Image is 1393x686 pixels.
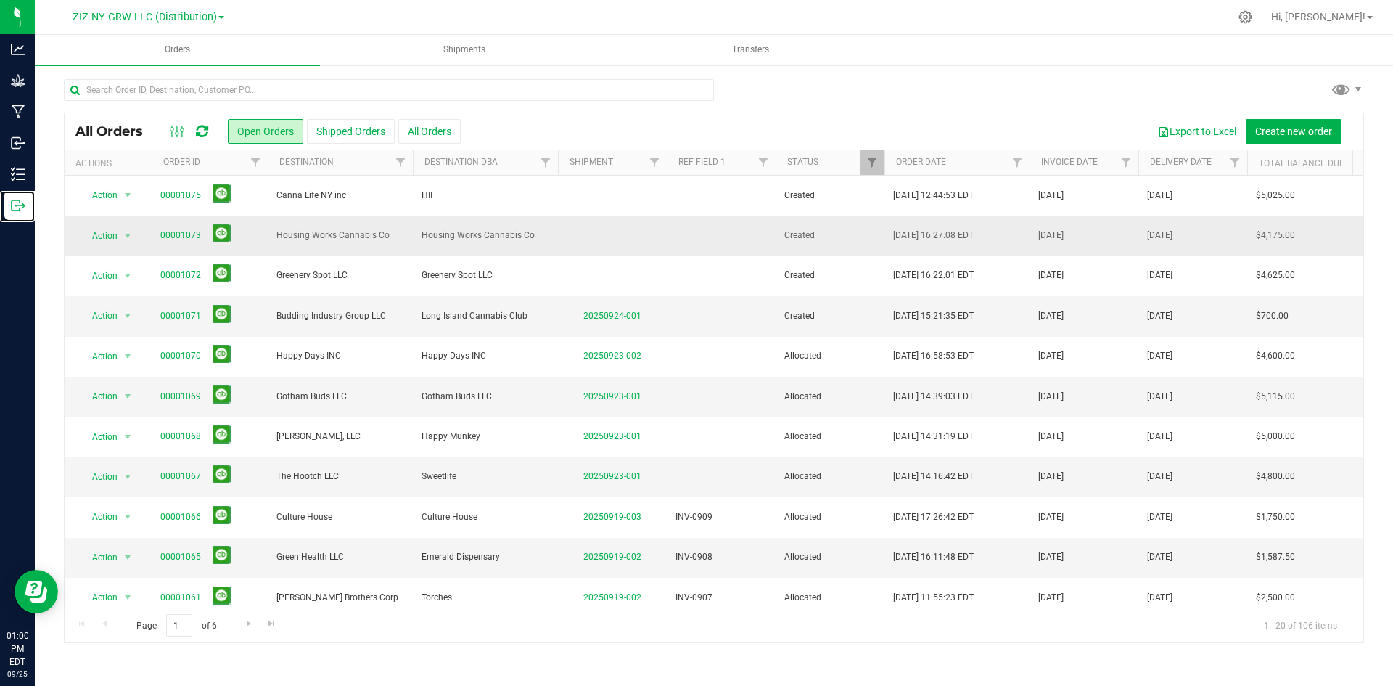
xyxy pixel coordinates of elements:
span: [DATE] [1147,390,1172,404]
a: Status [787,157,818,167]
span: All Orders [75,123,157,139]
iframe: Resource center [15,570,58,613]
span: [DATE] 16:27:08 EDT [893,229,974,242]
span: $1,587.50 [1256,550,1295,564]
a: Filter [643,150,667,175]
span: Action [79,306,118,326]
a: Filter [534,150,558,175]
span: Allocated [784,470,876,483]
inline-svg: Inbound [11,136,25,150]
span: select [119,386,137,407]
span: select [119,185,137,205]
span: Green Health LLC [276,550,404,564]
a: Transfers [608,35,893,65]
div: Actions [75,158,146,168]
span: select [119,507,137,527]
span: Budding Industry Group LLC [276,309,404,323]
a: Ref Field 1 [678,157,726,167]
span: Allocated [784,349,876,363]
span: Allocated [784,430,876,444]
span: Action [79,507,118,527]
span: [DATE] 14:31:19 EDT [893,430,974,444]
a: 00001067 [160,470,201,483]
a: Filter [244,150,268,175]
span: INV-0907 [675,591,712,605]
a: Shipments [321,35,607,65]
a: 20250923-001 [583,471,641,481]
span: ZIZ NY GRW LLC (Distribution) [73,11,217,23]
p: 01:00 PM EDT [7,629,28,669]
span: select [119,427,137,447]
span: Canna Life NY inc [276,189,404,203]
span: [DATE] [1038,269,1064,282]
span: [DATE] [1038,189,1064,203]
span: [DATE] [1147,229,1172,242]
a: Order ID [163,157,200,167]
span: Allocated [784,510,876,524]
div: Manage settings [1236,10,1254,24]
span: [PERSON_NAME] Brothers Corp [276,591,404,605]
a: 20250924-001 [583,311,641,321]
span: [DATE] [1147,349,1172,363]
inline-svg: Grow [11,73,25,88]
span: [DATE] [1147,309,1172,323]
button: Export to Excel [1148,119,1246,144]
a: 20250919-003 [583,512,641,522]
a: Destination DBA [424,157,498,167]
span: Orders [145,44,210,56]
span: select [119,587,137,608]
a: 20250923-001 [583,391,641,401]
inline-svg: Inventory [11,167,25,181]
a: 00001070 [160,349,201,363]
button: Shipped Orders [307,119,395,144]
a: 20250919-002 [583,552,641,562]
a: 00001073 [160,229,201,242]
span: [DATE] [1038,550,1064,564]
span: [DATE] [1147,591,1172,605]
span: INV-0909 [675,510,712,524]
input: Search Order ID, Destination, Customer PO... [64,79,714,101]
a: Go to the last page [261,614,282,634]
span: Action [79,386,118,407]
a: 20250923-001 [583,431,641,441]
a: 20250923-002 [583,351,641,361]
span: The Hootch LLC [276,470,404,483]
span: select [119,266,137,286]
span: [DATE] [1038,470,1064,483]
a: Filter [1223,150,1247,175]
span: [DATE] [1038,510,1064,524]
a: 00001072 [160,269,201,282]
span: Gotham Buds LLC [276,390,404,404]
span: Created [784,189,876,203]
a: Filter [389,150,413,175]
span: [DATE] 15:21:35 EDT [893,309,974,323]
span: Happy Days INC [422,349,549,363]
span: [DATE] 16:58:53 EDT [893,349,974,363]
span: [DATE] [1038,430,1064,444]
span: $700.00 [1256,309,1289,323]
span: Emerald Dispensary [422,550,549,564]
span: Allocated [784,550,876,564]
span: Gotham Buds LLC [422,390,549,404]
span: Greenery Spot LLC [276,269,404,282]
span: Torches [422,591,549,605]
span: [DATE] 14:39:03 EDT [893,390,974,404]
span: Action [79,346,118,367]
span: Happy Days INC [276,349,404,363]
span: Happy Munkey [422,430,549,444]
span: Action [79,467,118,487]
a: Filter [1114,150,1138,175]
span: [DATE] [1147,269,1172,282]
span: $5,025.00 [1256,189,1295,203]
span: Action [79,587,118,608]
span: select [119,306,137,326]
span: [DATE] [1038,390,1064,404]
a: 00001068 [160,430,201,444]
span: Action [79,547,118,568]
span: [DATE] [1147,189,1172,203]
span: Shipments [424,44,505,56]
span: [DATE] [1147,470,1172,483]
span: $4,175.00 [1256,229,1295,242]
span: [DATE] 11:55:23 EDT [893,591,974,605]
a: Orders [35,35,320,65]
